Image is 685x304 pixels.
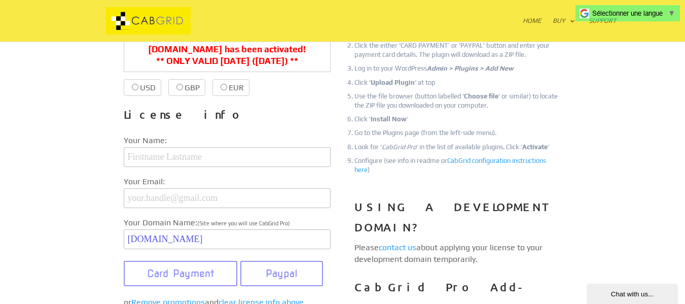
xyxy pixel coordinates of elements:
[382,143,416,151] em: CabGrid Pro
[354,78,561,87] li: Click ‘ ‘ at top
[592,9,675,17] a: Sélectionner une langue​
[124,229,331,249] input: mywebsite.com
[354,64,561,73] li: Log in to your WordPress
[223,33,241,43] span: 50%
[427,64,514,72] em: Admin > Plugins > Add New
[212,79,249,96] label: EUR
[354,143,561,152] li: Look for ‘ ‘ in the list of available plugins. Click ‘ ‘
[354,156,561,175] li: Configure (see info in readme or )
[124,216,331,229] label: Your Domain Name:
[371,79,415,86] strong: Upload Plugin
[522,143,548,151] strong: Activate
[124,134,331,147] label: Your Name:
[589,17,617,42] a: Support
[240,261,323,286] button: Paypal
[124,188,331,208] input: your.handle@gmail.com
[124,79,161,96] label: USD
[124,147,331,167] input: Firstname Lastname
[354,92,561,110] li: Use the file browser (button labelled ‘ ‘ or similar) to locate the ZIP file you downloaded on yo...
[523,17,542,42] a: Home
[124,27,331,72] p: Your exclusive discount for [DOMAIN_NAME] has been activated! ** ONLY VALID [DATE] ( [DATE]) **
[176,84,183,90] input: GBP
[71,7,226,35] img: CabGrid
[124,105,331,130] h3: License info
[371,115,407,123] strong: Install Now
[354,41,561,59] li: Click the either ‘CARD PAYMENT’ or 'PAYPAL' button and enter your payment card details. The plugi...
[668,9,675,17] span: ▼
[168,79,205,96] label: GBP
[354,128,561,138] li: Go to the Plugins page (from the left-side menu).
[379,243,416,252] a: contact us
[592,9,663,17] span: Sélectionner une langue
[553,17,575,42] a: Buy
[221,84,227,90] input: EUR
[124,175,331,188] label: Your Email:
[354,197,561,242] h3: USING A DEVELOPMENT DOMAIN?
[354,157,546,174] a: CabGrid configuration instructions here
[124,261,238,286] button: Card Payment
[132,84,138,90] input: USD
[197,220,290,226] span: (Site where you will use CabGrid Pro)
[587,282,680,304] iframe: chat widget
[354,242,561,265] p: Please about applying your license to your development domain temporarily.
[354,115,561,124] li: Click ‘ ‘
[464,92,498,100] strong: Choose file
